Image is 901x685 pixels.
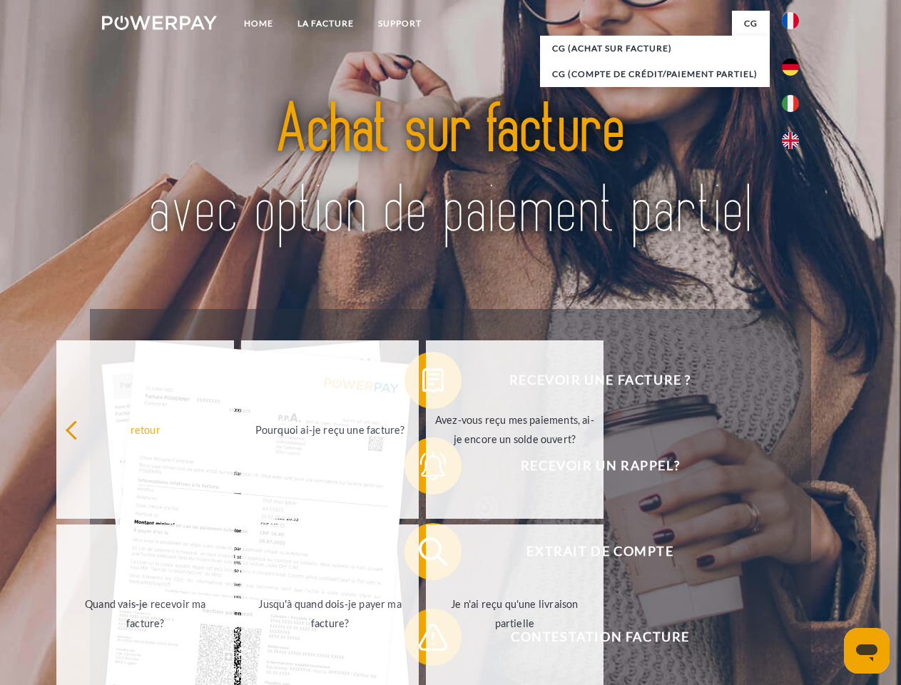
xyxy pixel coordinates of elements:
div: Pourquoi ai-je reçu une facture? [250,420,410,439]
a: LA FACTURE [285,11,366,36]
div: Avez-vous reçu mes paiements, ai-je encore un solde ouvert? [434,410,595,449]
img: de [782,59,799,76]
a: Avez-vous reçu mes paiements, ai-je encore un solde ouvert? [426,340,604,519]
img: it [782,95,799,112]
img: title-powerpay_fr.svg [136,68,765,273]
img: logo-powerpay-white.svg [102,16,217,30]
div: Je n'ai reçu qu'une livraison partielle [434,594,595,633]
a: Home [232,11,285,36]
a: CG (Compte de crédit/paiement partiel) [540,61,770,87]
div: Quand vais-je recevoir ma facture? [65,594,225,633]
a: Support [366,11,434,36]
div: Jusqu'à quand dois-je payer ma facture? [250,594,410,633]
iframe: Button to launch messaging window [844,628,890,674]
a: CG [732,11,770,36]
img: fr [782,12,799,29]
div: retour [65,420,225,439]
a: CG (achat sur facture) [540,36,770,61]
img: en [782,132,799,149]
